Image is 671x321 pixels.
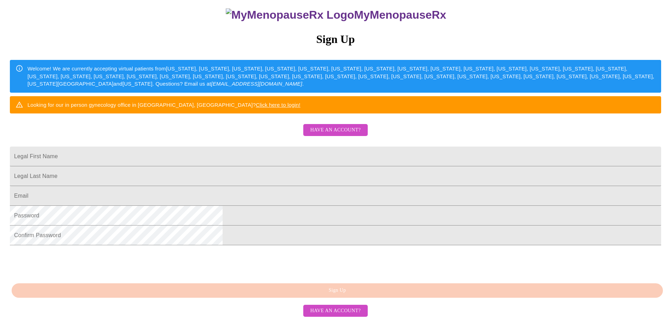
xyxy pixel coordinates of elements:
[27,62,656,90] div: Welcome! We are currently accepting virtual patients from [US_STATE], [US_STATE], [US_STATE], [US...
[27,98,300,111] div: Looking for our in person gynecology office in [GEOGRAPHIC_DATA], [GEOGRAPHIC_DATA]?
[303,305,368,317] button: Have an account?
[226,8,354,21] img: MyMenopauseRx Logo
[303,124,368,136] button: Have an account?
[10,33,661,46] h3: Sign Up
[256,102,300,108] a: Click here to login!
[310,307,361,315] span: Have an account?
[10,249,117,276] iframe: reCAPTCHA
[11,8,661,21] h3: MyMenopauseRx
[302,307,369,313] a: Have an account?
[302,132,369,138] a: Have an account?
[310,126,361,135] span: Have an account?
[211,81,302,87] em: [EMAIL_ADDRESS][DOMAIN_NAME]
